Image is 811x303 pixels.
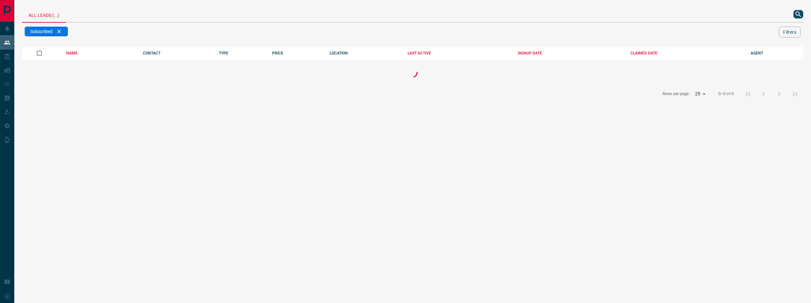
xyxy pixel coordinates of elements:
[793,10,803,18] button: search button
[30,29,53,34] span: Subscribed
[718,91,734,97] p: 0–0 of 0
[630,51,741,55] div: CLAIMED DATE
[663,91,690,97] p: Rows per page:
[272,51,320,55] div: PRICE
[143,51,209,55] div: CONTACT
[779,27,801,38] button: Filters
[330,51,398,55] div: LOCATION
[408,51,508,55] div: LAST ACTIVE
[518,51,621,55] div: SIGNUP DATE
[692,89,708,99] div: 25
[22,6,66,23] div: All Leads (...)
[219,51,262,55] div: TYPE
[66,51,133,55] div: NAME
[25,27,68,36] div: Subscribed
[380,66,445,79] div: Loading
[751,51,803,55] div: AGENT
